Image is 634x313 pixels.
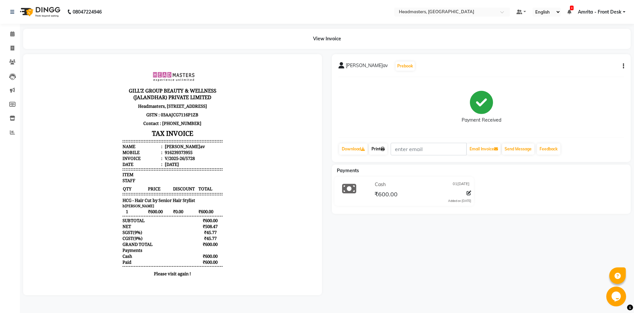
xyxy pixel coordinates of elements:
div: [DATE] [134,100,149,106]
div: ₹600.00 [168,192,193,198]
span: HCG - Hair Cut by Senior Hair Stylist [93,137,165,142]
p: GSTN : 03AAJCG7116P1ZB [93,50,193,58]
small: b[PERSON_NAME] [93,142,124,147]
div: GRAND TOTAL [93,180,123,186]
span: SGST [93,169,103,175]
div: ₹45.77 [168,175,193,180]
img: file_1731650406980.png [118,5,167,24]
span: 9% [105,175,111,180]
span: ITEM [93,111,104,117]
div: V/2025-26/5728 [134,95,165,100]
div: View Invoice [23,29,631,49]
a: Download [339,143,368,155]
span: Cash [93,192,102,198]
div: NET [93,163,101,169]
span: TOTAL [168,125,193,131]
a: Feedback [537,143,560,155]
iframe: chat widget [606,287,627,306]
input: enter email [391,143,467,155]
span: ₹0.00 [143,147,167,154]
div: ₹600.00 [168,180,193,186]
div: Payments [93,186,113,192]
span: : [131,100,133,106]
div: Added on [DATE] [448,199,471,203]
div: Payment Received [462,117,501,124]
button: Send Message [502,143,534,155]
span: ₹600.00 [374,190,398,200]
button: Email Invoice [467,143,501,155]
div: [PERSON_NAME]av [134,83,175,89]
span: STAFF [93,117,106,123]
div: Invoice [93,95,133,100]
span: ₹600.00 [168,147,193,154]
p: Please visit again ! [93,210,193,216]
div: ( ) [93,175,113,180]
img: logo [17,3,62,21]
span: Payments [337,168,359,174]
div: ₹600.00 [168,157,193,163]
span: [PERSON_NAME]av [346,62,388,71]
button: Prebook [396,61,415,71]
p: Headmasters, [STREET_ADDRESS] [93,41,193,50]
div: Mobile [93,89,133,95]
span: DISCOUNT [143,125,167,131]
h3: TAX INVOICE [93,67,193,78]
div: Name [93,83,133,89]
span: PRICE [118,125,142,131]
div: ₹600.00 [168,198,193,204]
div: ₹45.77 [168,169,193,175]
div: ( ) [93,169,113,175]
b: 08047224946 [73,3,102,21]
span: QTY [93,125,117,131]
span: 1 [93,147,117,154]
span: CGST [93,175,103,180]
span: 01[DATE] [453,181,470,188]
p: Contact : [PHONE_NUMBER] [93,58,193,67]
div: 916239373955 [134,89,163,95]
span: : [131,95,133,100]
span: : [131,89,133,95]
a: Print [369,143,387,155]
div: Paid [93,198,102,204]
div: SUBTOTAL [93,157,115,163]
span: : [131,83,133,89]
span: 9% [105,169,111,175]
span: ₹600.00 [118,147,142,154]
div: ₹508.47 [168,163,193,169]
div: Date [93,100,133,106]
span: Cash [375,181,386,188]
h3: GILL'Z GROUP BEAUTY & WELLNESS (JALANDHAR) PRIVATE LIMITED [93,25,193,41]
